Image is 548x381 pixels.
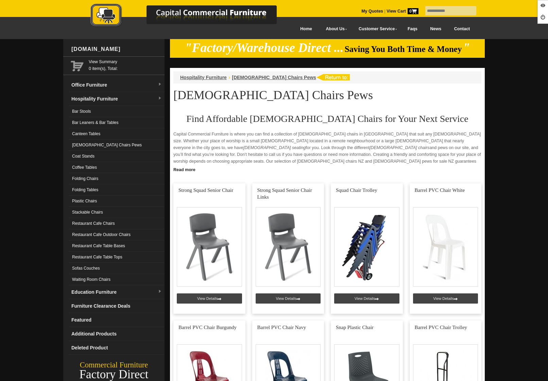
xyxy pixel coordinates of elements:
a: [DEMOGRAPHIC_DATA] Chairs Pews [69,140,165,151]
a: Customer Service [351,21,401,37]
a: [DEMOGRAPHIC_DATA] Chairs Pews [232,75,316,80]
img: dropdown [158,290,162,294]
em: [DEMOGRAPHIC_DATA] chairs [370,145,430,150]
a: View Summary [89,58,162,65]
a: Faqs [401,21,424,37]
a: Restaurant Cafe Chairs [69,218,165,229]
h2: Find Affordable [DEMOGRAPHIC_DATA] Chairs for Your Next Service [173,114,481,124]
a: Furniture Clearance Deals [69,299,165,313]
img: dropdown [158,96,162,101]
em: [DEMOGRAPHIC_DATA] seating [243,145,306,150]
span: Saving You Both Time & Money [345,44,462,54]
a: Hospitality Furnituredropdown [69,92,165,106]
h1: [DEMOGRAPHIC_DATA] Chairs Pews [173,89,481,102]
a: Waiting Room Chairs [69,274,165,285]
div: [DOMAIN_NAME] [69,39,165,59]
a: Education Furnituredropdown [69,285,165,299]
a: Restaurant Cafe Table Tops [69,252,165,263]
a: Additional Products [69,327,165,341]
a: Canteen Tables [69,128,165,140]
a: Deleted Product [69,341,165,355]
a: Coat Stands [69,151,165,162]
a: News [424,21,448,37]
a: Capital Commercial Furniture Logo [72,3,310,30]
a: About Us [319,21,351,37]
a: Folding Chairs [69,173,165,184]
a: My Quotes [361,9,383,14]
p: Capital Commercial Furniture is where you can find a collection of [DEMOGRAPHIC_DATA] chairs in [... [173,131,481,171]
em: " [463,41,470,55]
a: Plastic Chairs [69,196,165,207]
div: Commercial Furniture [63,360,165,370]
a: Contact [448,21,476,37]
a: Click to read more [170,165,485,173]
img: Capital Commercial Furniture Logo [72,3,310,28]
span: 0 [408,8,418,14]
img: return to [316,74,350,80]
a: Featured [69,313,165,327]
a: Folding Tables [69,184,165,196]
a: Coffee Tables [69,162,165,173]
a: Restaurant Cafe Table Bases [69,240,165,252]
a: Hospitality Furniture [180,75,227,80]
em: "Factory/Warehouse Direct ... [185,41,344,55]
li: › [228,74,230,81]
div: Factory Direct [63,370,165,379]
span: 0 item(s), Total: [89,58,162,71]
a: Bar Stools [69,106,165,117]
img: dropdown [158,83,162,87]
a: View Cart0 [386,9,418,14]
a: Stackable Chairs [69,207,165,218]
a: Restaurant Cafe Outdoor Chairs [69,229,165,240]
a: Sofas Couches [69,263,165,274]
a: Bar Leaners & Bar Tables [69,117,165,128]
a: Office Furnituredropdown [69,78,165,92]
strong: View Cart [387,9,418,14]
